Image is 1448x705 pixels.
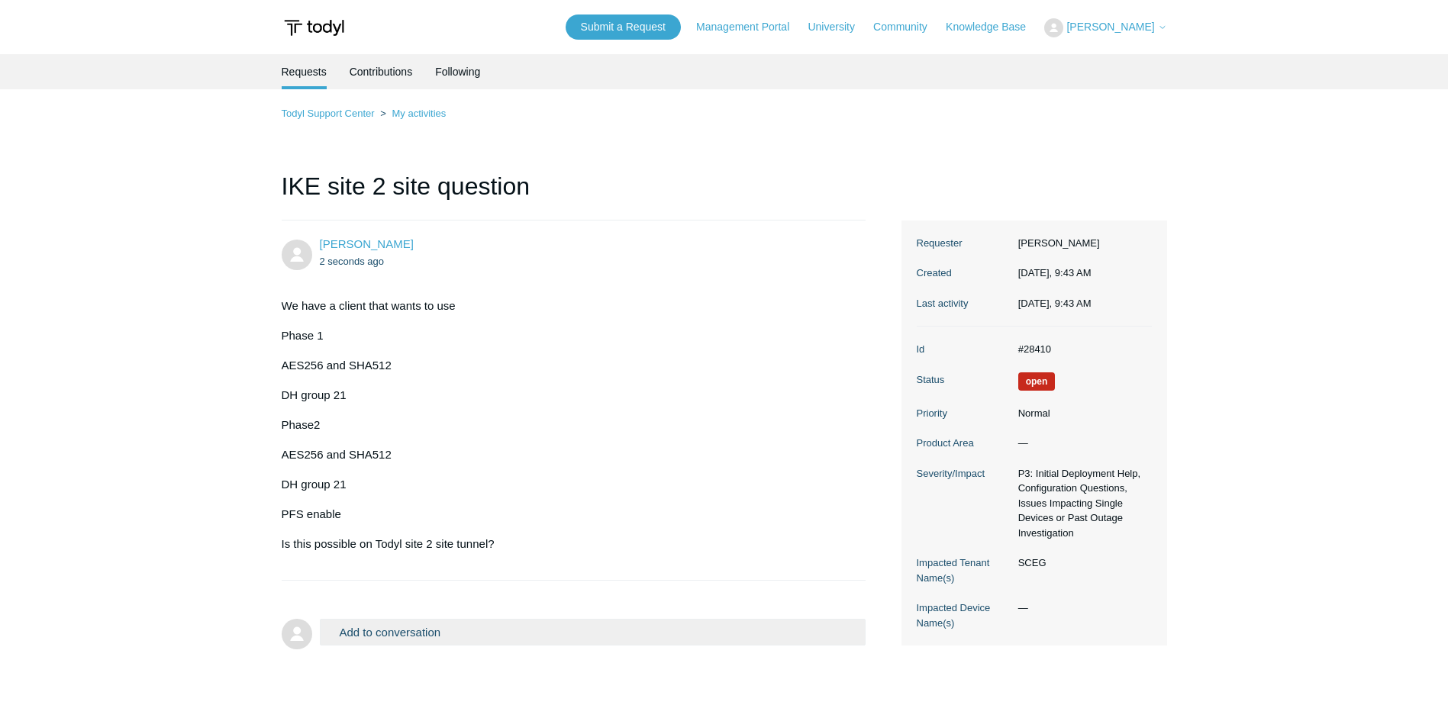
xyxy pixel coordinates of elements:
p: Phase 1 [282,327,851,345]
dd: Normal [1011,406,1152,421]
a: Submit a Request [566,14,681,40]
span: [PERSON_NAME] [1066,21,1154,33]
a: [PERSON_NAME] [320,237,414,250]
dd: — [1011,600,1152,616]
dt: Impacted Tenant Name(s) [917,555,1011,585]
dt: Last activity [917,296,1011,311]
a: Management Portal [696,19,805,35]
button: [PERSON_NAME] [1044,18,1166,37]
dt: Status [917,372,1011,388]
span: Andrew Schiff [320,237,414,250]
p: AES256 and SHA512 [282,446,851,464]
dt: Priority [917,406,1011,421]
time: 09/25/2025, 09:43 [320,256,385,267]
p: PFS enable [282,505,851,523]
a: Contributions [350,54,413,89]
dd: SCEG [1011,555,1152,571]
dt: Impacted Device Name(s) [917,600,1011,630]
p: Phase2 [282,416,851,434]
dt: Product Area [917,436,1011,451]
dt: Created [917,266,1011,281]
dd: #28410 [1011,342,1152,357]
time: 09/25/2025, 09:43 [1018,298,1092,309]
p: AES256 and SHA512 [282,356,851,375]
dt: Requester [917,236,1011,251]
p: We have a client that wants to use [282,297,851,315]
p: DH group 21 [282,475,851,494]
a: Following [435,54,480,89]
dt: Id [917,342,1011,357]
dt: Severity/Impact [917,466,1011,481]
h1: IKE site 2 site question [282,168,866,221]
p: DH group 21 [282,386,851,404]
button: Add to conversation [320,619,866,645]
a: Knowledge Base [946,19,1041,35]
li: Requests [282,54,327,89]
dd: P3: Initial Deployment Help, Configuration Questions, Issues Impacting Single Devices or Past Out... [1011,466,1152,541]
a: University [808,19,869,35]
li: My activities [377,108,446,119]
dd: — [1011,436,1152,451]
a: Todyl Support Center [282,108,375,119]
a: Community [873,19,943,35]
span: We are working on a response for you [1018,372,1056,391]
dd: [PERSON_NAME] [1011,236,1152,251]
img: Todyl Support Center Help Center home page [282,14,347,42]
p: Is this possible on Todyl site 2 site tunnel? [282,535,851,553]
time: 09/25/2025, 09:43 [1018,267,1092,278]
li: Todyl Support Center [282,108,378,119]
a: My activities [392,108,446,119]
